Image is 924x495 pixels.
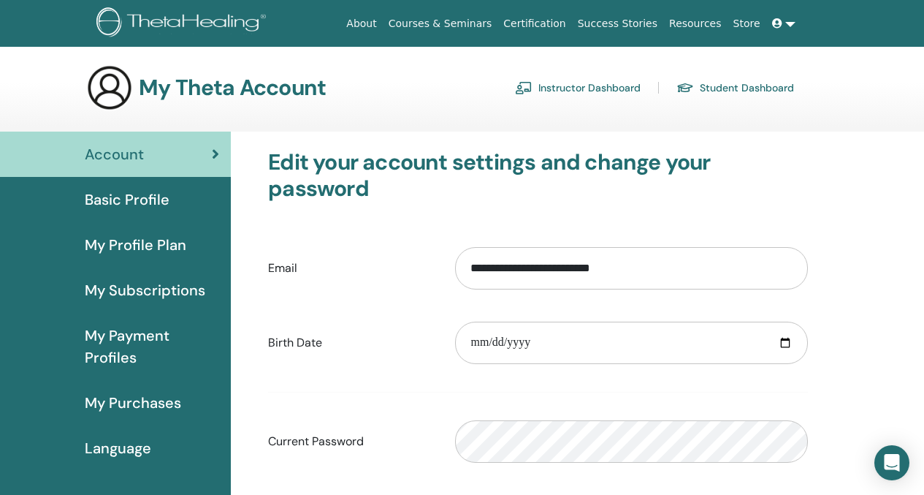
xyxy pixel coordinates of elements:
a: Courses & Seminars [383,10,498,37]
span: My Payment Profiles [85,325,219,369]
span: My Profile Plan [85,234,186,256]
label: Current Password [257,428,444,456]
h3: My Theta Account [139,75,326,101]
img: chalkboard-teacher.svg [515,81,532,94]
span: My Purchases [85,392,181,414]
a: About [340,10,382,37]
a: Student Dashboard [676,76,794,99]
span: Language [85,437,151,459]
div: Open Intercom Messenger [874,445,909,480]
a: Resources [663,10,728,37]
img: graduation-cap.svg [676,82,694,94]
label: Email [257,254,444,282]
img: generic-user-icon.jpg [86,64,133,111]
a: Certification [497,10,571,37]
img: logo.png [96,7,271,40]
span: Account [85,143,144,165]
a: Store [728,10,766,37]
span: Basic Profile [85,189,169,211]
a: Instructor Dashboard [515,76,641,99]
h3: Edit your account settings and change your password [268,149,808,202]
label: Birth Date [257,329,444,357]
span: My Subscriptions [85,279,205,301]
a: Success Stories [572,10,663,37]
